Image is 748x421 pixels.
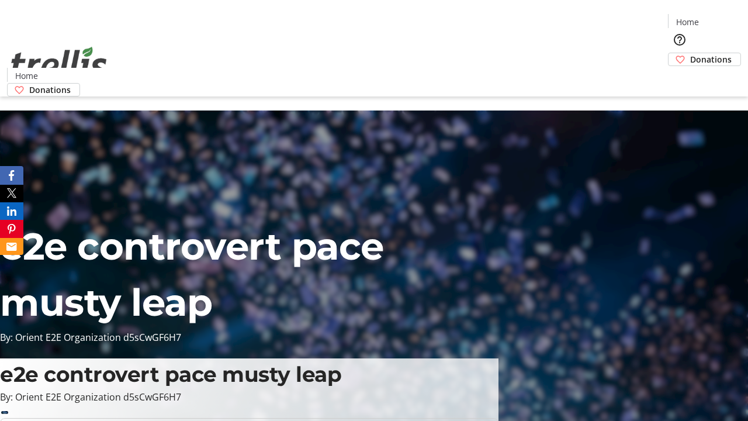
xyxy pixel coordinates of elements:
[668,53,741,66] a: Donations
[668,28,691,51] button: Help
[676,16,699,28] span: Home
[15,70,38,82] span: Home
[668,66,691,89] button: Cart
[7,34,111,92] img: Orient E2E Organization d5sCwGF6H7's Logo
[7,83,80,96] a: Donations
[8,70,45,82] a: Home
[690,53,732,65] span: Donations
[29,84,71,96] span: Donations
[669,16,706,28] a: Home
